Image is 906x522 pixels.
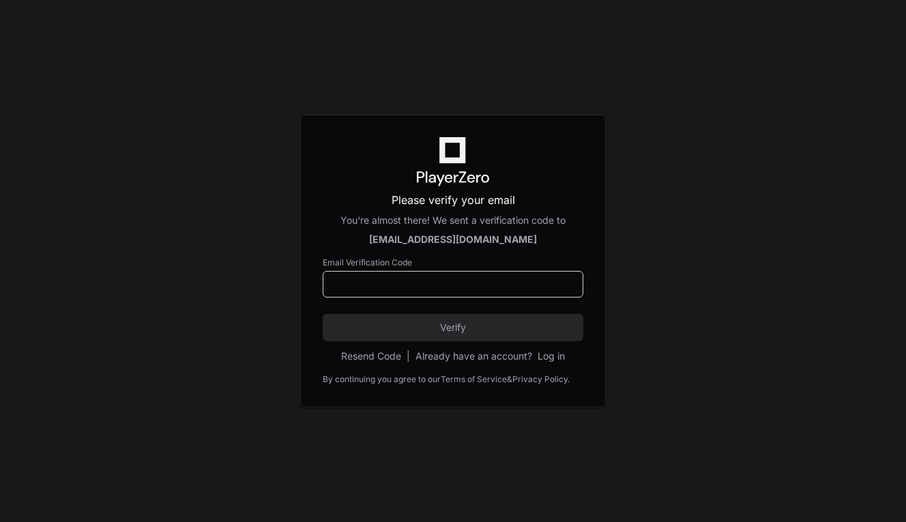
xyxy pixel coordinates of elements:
[323,233,583,246] div: [EMAIL_ADDRESS][DOMAIN_NAME]
[323,314,583,341] button: Verify
[538,349,565,363] button: Log in
[441,374,507,385] a: Terms of Service
[323,214,583,227] div: You're almost there! We sent a verification code to
[323,321,583,334] span: Verify
[415,349,565,363] div: Already have an account?
[341,349,401,363] button: Resend Code
[323,192,583,208] p: Please verify your email
[512,374,570,385] a: Privacy Policy.
[323,257,583,268] label: Email Verification Code
[323,374,441,385] div: By continuing you agree to our
[407,349,410,363] span: |
[507,374,512,385] div: &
